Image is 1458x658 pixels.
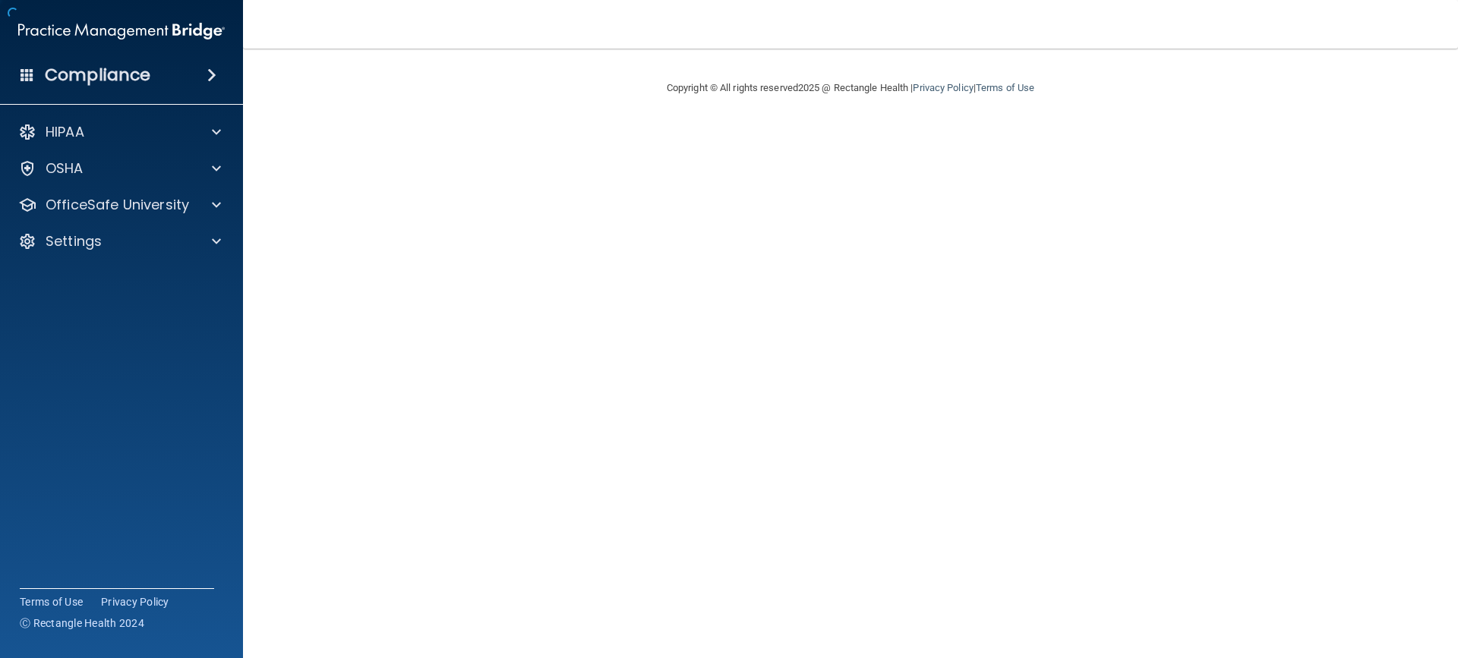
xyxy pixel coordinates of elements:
span: Ⓒ Rectangle Health 2024 [20,615,144,631]
p: HIPAA [46,123,84,141]
h4: Compliance [45,65,150,86]
a: Privacy Policy [101,594,169,609]
a: Privacy Policy [913,82,973,93]
a: OfficeSafe University [18,196,221,214]
div: Copyright © All rights reserved 2025 @ Rectangle Health | | [573,64,1128,112]
a: Terms of Use [20,594,83,609]
a: OSHA [18,159,221,178]
img: PMB logo [18,16,225,46]
a: HIPAA [18,123,221,141]
p: Settings [46,232,102,250]
p: OfficeSafe University [46,196,189,214]
a: Settings [18,232,221,250]
p: OSHA [46,159,84,178]
a: Terms of Use [976,82,1034,93]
